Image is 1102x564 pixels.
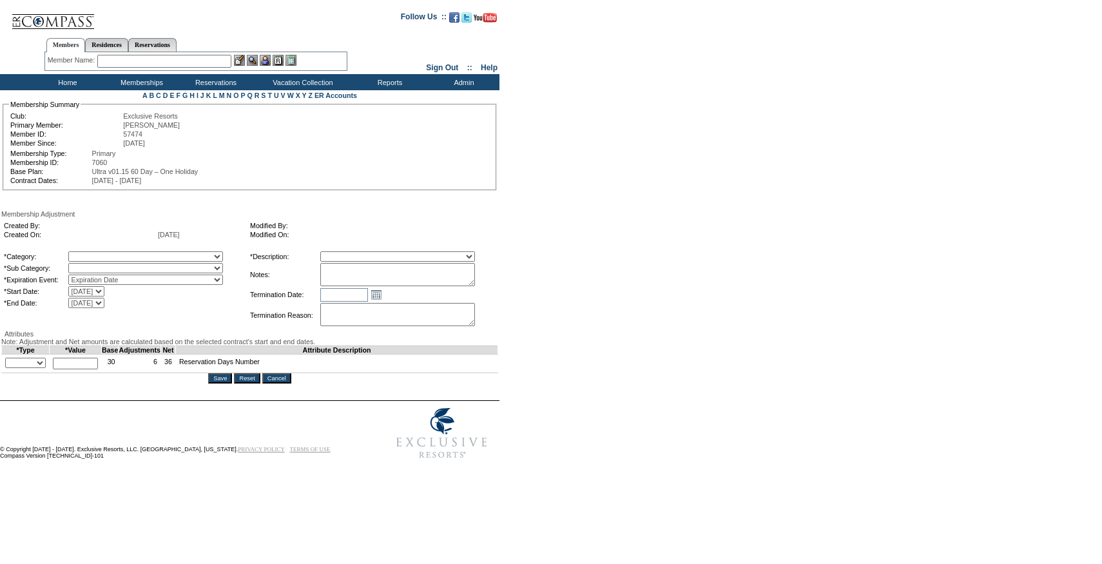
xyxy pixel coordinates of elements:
[314,92,357,99] a: ER Accounts
[1,210,498,218] div: Membership Adjustment
[142,92,147,99] a: A
[4,231,157,238] td: Created On:
[175,346,498,355] td: Attribute Description
[261,92,266,99] a: S
[161,346,176,355] td: Net
[128,38,177,52] a: Reservations
[308,92,313,99] a: Z
[119,346,161,355] td: Adjustments
[200,92,204,99] a: J
[290,446,331,452] a: TERMS OF USE
[11,3,95,30] img: Compass Home
[4,275,67,285] td: *Expiration Event:
[10,112,122,120] td: Club:
[4,263,67,273] td: *Sub Category:
[92,159,108,166] span: 7060
[250,263,319,286] td: Notes:
[449,12,459,23] img: Become our fan on Facebook
[156,92,161,99] a: C
[4,286,67,297] td: *Start Date:
[149,92,154,99] a: B
[213,92,217,99] a: L
[10,150,91,157] td: Membership Type:
[474,16,497,24] a: Subscribe to our YouTube Channel
[234,55,245,66] img: b_edit.gif
[426,63,458,72] a: Sign Out
[29,74,103,90] td: Home
[208,373,232,384] input: Save
[250,287,319,302] td: Termination Date:
[92,168,198,175] span: Ultra v01.15 60 Day – One Holiday
[103,74,177,90] td: Memberships
[285,55,296,66] img: b_calculator.gif
[233,92,238,99] a: O
[250,251,319,262] td: *Description:
[467,63,472,72] span: ::
[351,74,425,90] td: Reports
[1,338,498,345] div: Note: Adjustment and Net amounts are calculated based on the selected contract's start and end da...
[247,92,252,99] a: Q
[10,159,91,166] td: Membership ID:
[189,92,195,99] a: H
[10,121,122,129] td: Primary Member:
[10,168,91,175] td: Base Plan:
[274,92,279,99] a: U
[123,130,142,138] span: 57474
[481,63,498,72] a: Help
[177,74,251,90] td: Reservations
[2,346,50,355] td: *Type
[197,92,198,99] a: I
[163,92,168,99] a: D
[48,55,97,66] div: Member Name:
[260,55,271,66] img: Impersonate
[161,355,176,373] td: 36
[169,92,174,99] a: E
[4,251,67,262] td: *Category:
[219,92,225,99] a: M
[102,346,119,355] td: Base
[449,16,459,24] a: Become our fan on Facebook
[287,92,294,99] a: W
[50,346,102,355] td: *Value
[384,401,499,465] img: Exclusive Resorts
[425,74,499,90] td: Admin
[234,373,260,384] input: Reset
[4,298,67,308] td: *End Date:
[302,92,307,99] a: Y
[238,446,285,452] a: PRIVACY POLICY
[182,92,188,99] a: G
[175,355,498,373] td: Reservation Days Number
[250,222,491,229] td: Modified By:
[369,287,383,302] a: Open the calendar popup.
[247,55,258,66] img: View
[474,13,497,23] img: Subscribe to our YouTube Channel
[241,92,246,99] a: P
[251,74,351,90] td: Vacation Collection
[250,231,491,238] td: Modified On:
[227,92,232,99] a: N
[267,92,272,99] a: T
[250,303,319,327] td: Termination Reason:
[10,139,122,147] td: Member Since:
[85,38,128,52] a: Residences
[123,139,145,147] span: [DATE]
[4,222,157,229] td: Created By:
[123,121,180,129] span: [PERSON_NAME]
[262,373,291,384] input: Cancel
[1,330,498,338] div: Attributes
[119,355,161,373] td: 6
[281,92,285,99] a: V
[158,231,180,238] span: [DATE]
[206,92,211,99] a: K
[10,130,122,138] td: Member ID:
[10,177,91,184] td: Contract Dates:
[461,12,472,23] img: Follow us on Twitter
[92,177,142,184] span: [DATE] - [DATE]
[273,55,284,66] img: Reservations
[255,92,260,99] a: R
[46,38,86,52] a: Members
[401,11,447,26] td: Follow Us ::
[296,92,300,99] a: X
[176,92,180,99] a: F
[461,16,472,24] a: Follow us on Twitter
